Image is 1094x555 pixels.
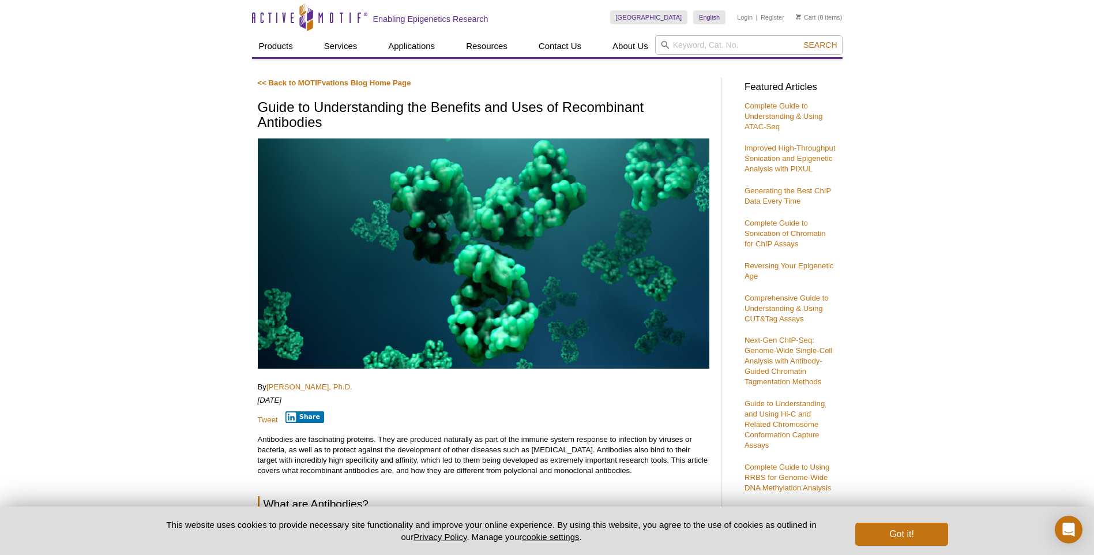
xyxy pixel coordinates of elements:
button: Search [800,40,840,50]
a: << Back to MOTIFvations Blog Home Page [258,78,411,87]
a: About Us [606,35,655,57]
li: (0 items) [796,10,843,24]
a: Contact Us [532,35,588,57]
p: Antibodies are fascinating proteins. They are produced naturally as part of the immune system res... [258,434,709,476]
a: Next-Gen ChIP-Seq: Genome-Wide Single-Cell Analysis with Antibody-Guided Chromatin Tagmentation M... [745,336,832,386]
div: Open Intercom Messenger [1055,516,1082,543]
a: [GEOGRAPHIC_DATA] [610,10,688,24]
h2: What are Antibodies? [258,496,709,512]
a: Comprehensive Guide to Understanding & Using CUT&Tag Assays [745,294,829,323]
a: Complete Guide to Sonication of Chromatin for ChIP Assays [745,219,826,248]
h1: Guide to Understanding the Benefits and Uses of Recombinant Antibodies [258,100,709,132]
p: By [258,382,709,392]
a: Tweet [258,415,278,424]
a: Register [761,13,784,21]
a: Products [252,35,300,57]
a: Cart [796,13,816,21]
img: Your Cart [796,14,801,20]
button: Share [285,411,324,423]
a: Using RIME to Analyze Protein-Protein Interactions on Chromatin [745,505,832,535]
a: Improved High-Throughput Sonication and Epigenetic Analysis with PIXUL [745,144,836,173]
a: Complete Guide to Understanding & Using ATAC-Seq [745,102,823,131]
a: Complete Guide to Using RRBS for Genome-Wide DNA Methylation Analysis [745,463,831,492]
button: Got it! [855,523,948,546]
a: English [693,10,725,24]
a: Generating the Best ChIP Data Every Time [745,186,831,205]
h3: Featured Articles [745,82,837,92]
a: Guide to Understanding and Using Hi-C and Related Chromosome Conformation Capture Assays [745,399,825,449]
em: [DATE] [258,396,282,404]
a: Applications [381,35,442,57]
input: Keyword, Cat. No. [655,35,843,55]
img: Recombinant Antibodies [258,138,709,369]
a: Resources [459,35,514,57]
p: This website uses cookies to provide necessary site functionality and improve your online experie... [146,519,837,543]
li: | [756,10,758,24]
a: Services [317,35,364,57]
button: cookie settings [522,532,579,542]
a: Reversing Your Epigenetic Age [745,261,834,280]
span: Search [803,40,837,50]
a: [PERSON_NAME], Ph.D. [266,382,352,391]
a: Privacy Policy [413,532,467,542]
h2: Enabling Epigenetics Research [373,14,488,24]
a: Login [737,13,753,21]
